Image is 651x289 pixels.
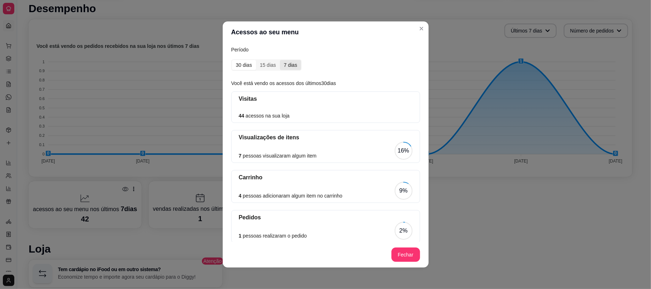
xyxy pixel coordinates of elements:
[239,192,342,200] article: pessoas adicionaram algum item no carrinho
[239,173,413,182] article: Carrinho
[223,21,429,43] header: Acessos ao seu menu
[231,79,420,87] article: Você está vendo os acessos dos últimos 30 dias
[239,152,317,160] article: pessoas visualizaram algum item
[239,232,307,240] article: pessoas realizaram o pedido
[239,112,290,120] article: acessos na sua loja
[239,213,413,222] article: Pedidos
[399,186,408,195] div: 9%
[239,113,245,119] span: 44
[231,46,420,54] article: Período
[391,248,420,262] button: Fechar
[239,133,413,142] article: Visualizações de itens
[239,233,242,239] span: 1
[232,60,256,70] div: 30 dias
[280,60,301,70] div: 7 dias
[399,226,408,235] div: 2%
[239,95,413,103] article: Visitas
[256,60,280,70] div: 15 dias
[416,23,427,34] button: Close
[239,153,242,159] span: 7
[239,193,242,199] span: 4
[398,146,409,155] div: 16%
